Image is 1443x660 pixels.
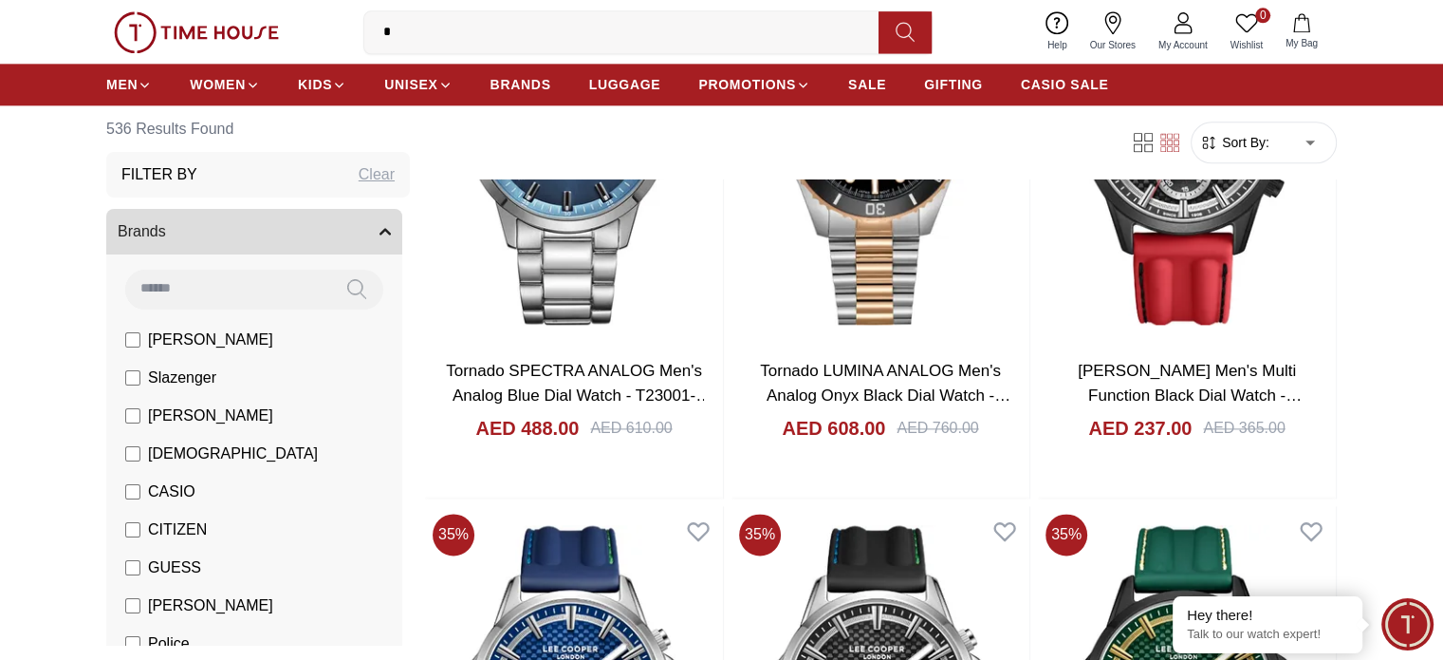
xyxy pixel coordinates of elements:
div: Clear [359,163,395,186]
p: Talk to our watch expert! [1187,627,1348,643]
span: 35 % [433,514,474,556]
div: AED 365.00 [1203,417,1285,440]
input: CITIZEN [125,522,140,537]
span: Police [148,632,190,655]
a: LUGGAGE [589,67,661,102]
span: MEN [106,75,138,94]
span: My Bag [1278,36,1325,50]
span: GUESS [148,556,201,579]
a: BRANDS [490,67,551,102]
a: Tornado SPECTRA ANALOG Men's Analog Blue Dial Watch - T23001-SBSL [446,362,712,428]
a: Help [1036,8,1079,56]
h4: AED 608.00 [782,415,885,442]
a: MEN [106,67,152,102]
a: [PERSON_NAME] Men's Multi Function Black Dial Watch - LC08048.658 [1078,362,1302,428]
a: PROMOTIONS [698,67,810,102]
input: [PERSON_NAME] [125,408,140,424]
h6: 536 Results Found [106,106,410,152]
span: CASIO [148,481,195,503]
input: [PERSON_NAME] [125,332,140,348]
input: GUESS [125,560,140,575]
span: CITIZEN [148,519,207,541]
a: 0Wishlist [1219,8,1274,56]
span: My Account [1151,38,1215,52]
span: Wishlist [1223,38,1270,52]
input: CASIO [125,484,140,500]
span: PROMOTIONS [698,75,796,94]
span: [PERSON_NAME] [148,594,273,617]
span: CASIO SALE [1021,75,1109,94]
span: 35 % [1045,514,1087,556]
input: [PERSON_NAME] [125,598,140,613]
a: SALE [848,67,886,102]
input: Slazenger [125,370,140,386]
span: GIFTING [924,75,983,94]
span: Brands [118,220,166,243]
h4: AED 488.00 [475,415,579,442]
div: Chat Widget [1381,598,1434,651]
span: [PERSON_NAME] [148,405,273,427]
div: AED 610.00 [590,417,672,440]
span: BRANDS [490,75,551,94]
span: 0 [1255,8,1270,23]
span: WOMEN [190,75,246,94]
span: Sort By: [1218,133,1269,152]
img: ... [114,11,279,53]
a: Tornado LUMINA ANALOG Men's Analog Onyx Black Dial Watch - T22001-KBKB [760,362,1010,428]
input: [DEMOGRAPHIC_DATA] [125,446,140,462]
span: Slazenger [148,367,216,389]
a: CASIO SALE [1021,67,1109,102]
span: KIDS [298,75,332,94]
span: UNISEX [384,75,437,94]
a: UNISEX [384,67,452,102]
button: Sort By: [1199,133,1269,152]
span: LUGGAGE [589,75,661,94]
input: Police [125,636,140,651]
a: GIFTING [924,67,983,102]
a: KIDS [298,67,346,102]
button: My Bag [1274,9,1329,54]
span: Help [1040,38,1075,52]
span: [DEMOGRAPHIC_DATA] [148,443,318,465]
a: Our Stores [1079,8,1147,56]
span: SALE [848,75,886,94]
div: AED 760.00 [897,417,978,440]
button: Brands [106,209,402,255]
span: Our Stores [1082,38,1143,52]
h4: AED 237.00 [1088,415,1192,442]
h3: Filter By [121,163,197,186]
span: 35 % [739,514,781,556]
div: Hey there! [1187,606,1348,625]
span: [PERSON_NAME] [148,329,273,351]
a: WOMEN [190,67,260,102]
